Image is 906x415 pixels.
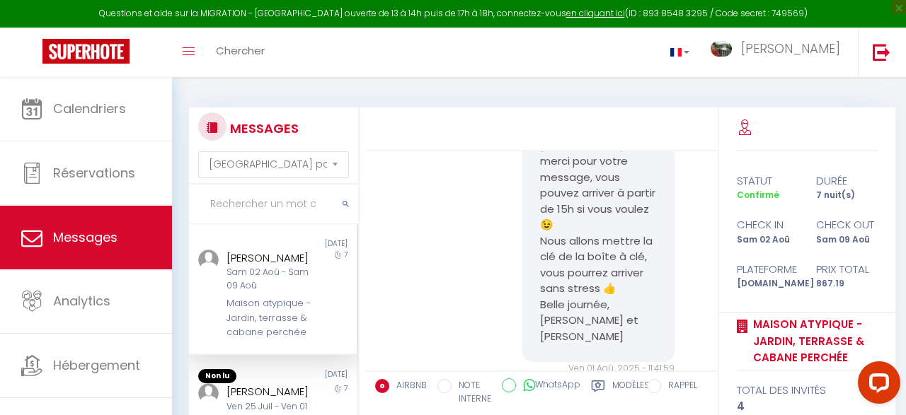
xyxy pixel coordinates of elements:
[344,250,348,260] span: 7
[727,216,807,233] div: check in
[737,398,878,415] div: 4
[727,261,807,278] div: Plateforme
[42,39,130,64] img: Super Booking
[807,277,887,291] div: 867.19
[205,28,275,77] a: Chercher
[198,383,219,404] img: ...
[516,378,580,394] label: WhatsApp
[344,383,348,394] span: 7
[53,228,117,246] span: Messages
[273,238,356,250] div: [DATE]
[873,43,890,61] img: logout
[53,164,135,182] span: Réservations
[807,173,887,189] div: durée
[53,356,140,374] span: Hébergement
[847,356,906,415] iframe: LiveChat chat widget
[700,28,858,77] a: ... [PERSON_NAME]
[727,173,807,189] div: statut
[737,189,779,201] span: Confirmé
[807,189,887,202] div: 7 nuit(s)
[198,369,236,383] span: Non lu
[727,277,807,291] div: [DOMAIN_NAME]
[522,362,675,375] div: Ven 01 Aoû. 2025 - 11:41:59
[748,316,878,366] a: Maison atypique -Jardin, terrasse & cabane perchée
[661,379,697,394] label: RAPPEL
[226,266,315,293] div: Sam 02 Aoû - Sam 09 Aoû
[612,379,650,408] label: Modèles
[53,292,110,310] span: Analytics
[540,122,657,344] pre: Bonjour [PERSON_NAME], merci pour votre message, vous pouvez arriver à partir de 15h si vous voul...
[198,250,219,270] img: ...
[226,250,315,267] div: [PERSON_NAME]
[226,383,315,400] div: [PERSON_NAME]
[53,100,126,117] span: Calendriers
[452,379,491,406] label: NOTE INTERNE
[741,40,840,57] span: [PERSON_NAME]
[216,43,265,58] span: Chercher
[711,41,732,57] img: ...
[807,216,887,233] div: check out
[226,296,315,339] div: Maison atypique -Jardin, terrasse & cabane perchée
[737,382,878,399] div: total des invités
[189,185,358,224] input: Rechercher un mot clé
[807,261,887,278] div: Prix total
[727,233,807,247] div: Sam 02 Aoû
[566,7,625,19] a: en cliquant ici
[807,233,887,247] div: Sam 09 Aoû
[389,379,427,394] label: AIRBNB
[273,369,356,383] div: [DATE]
[226,112,299,144] h3: MESSAGES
